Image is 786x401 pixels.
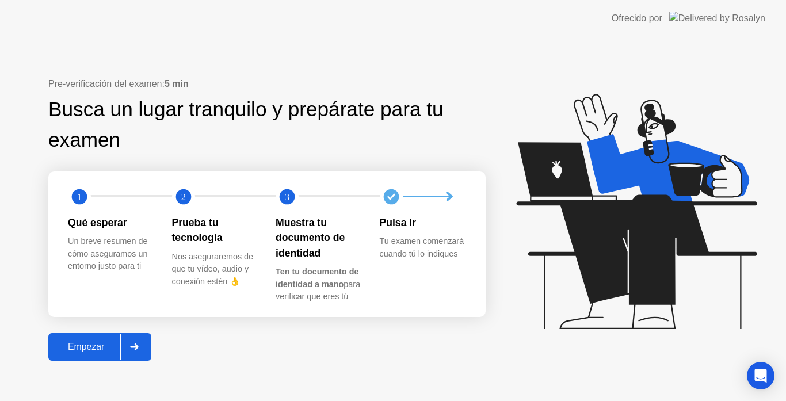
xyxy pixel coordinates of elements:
div: Empezar [52,342,120,352]
b: 5 min [165,79,189,89]
div: Busca un lugar tranquilo y prepárate para tu examen [48,94,454,155]
div: Ofrecido por [612,12,662,25]
text: 3 [285,191,289,202]
div: Tu examen comenzará cuando tú lo indiques [380,235,466,260]
img: Delivered by Rosalyn [669,12,765,25]
div: Un breve resumen de cómo aseguramos un entorno justo para ti [68,235,154,273]
div: Prueba tu tecnología [172,215,258,246]
b: Ten tu documento de identidad a mano [276,267,358,289]
text: 1 [77,191,82,202]
div: Pre-verificación del examen: [48,77,486,91]
div: Nos aseguraremos de que tu vídeo, audio y conexión estén 👌 [172,251,258,288]
button: Empezar [48,333,151,361]
div: Open Intercom Messenger [747,362,774,389]
div: Muestra tu documento de identidad [276,215,361,261]
text: 2 [181,191,185,202]
div: Qué esperar [68,215,154,230]
div: Pulsa Ir [380,215,466,230]
div: para verificar que eres tú [276,266,361,303]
